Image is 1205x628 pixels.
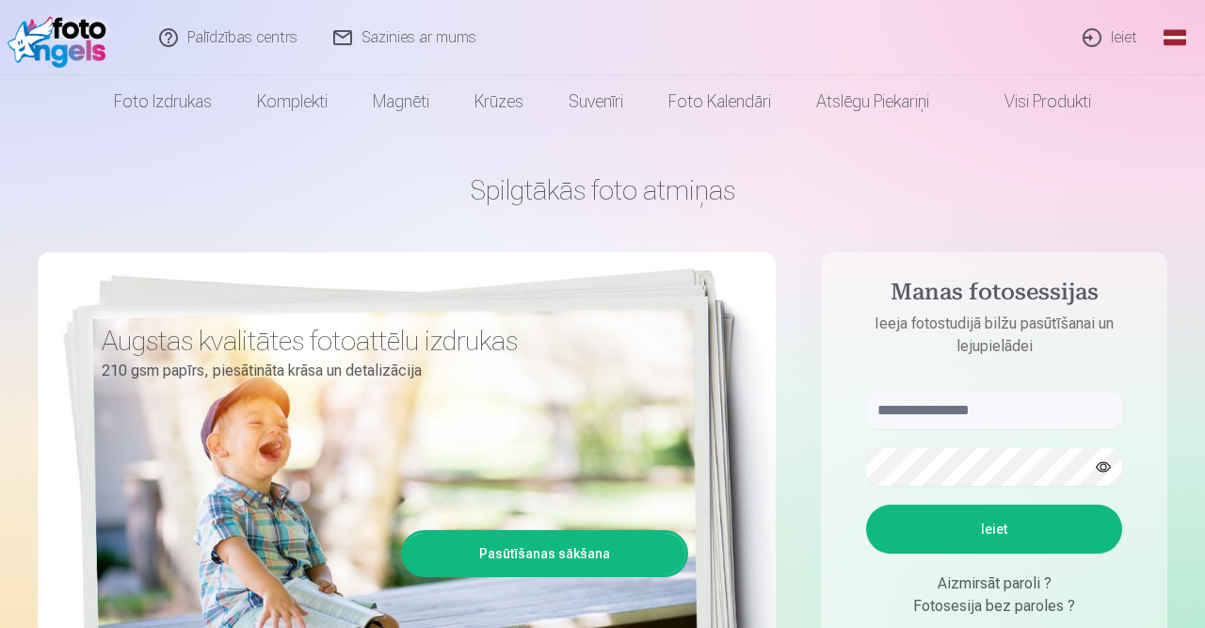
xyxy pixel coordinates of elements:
[452,75,546,128] a: Krūzes
[8,8,116,68] img: /fa1
[794,75,952,128] a: Atslēgu piekariņi
[866,572,1122,595] div: Aizmirsāt paroli ?
[350,75,452,128] a: Magnēti
[234,75,350,128] a: Komplekti
[847,313,1141,358] p: Ieeja fotostudijā bilžu pasūtīšanai un lejupielādei
[404,533,685,574] a: Pasūtīšanas sākšana
[866,505,1122,554] button: Ieiet
[866,595,1122,618] div: Fotosesija bez paroles ?
[847,279,1141,313] h4: Manas fotosessijas
[102,324,674,358] h3: Augstas kvalitātes fotoattēlu izdrukas
[646,75,794,128] a: Foto kalendāri
[38,173,1167,207] h1: Spilgtākās foto atmiņas
[91,75,234,128] a: Foto izdrukas
[952,75,1114,128] a: Visi produkti
[102,358,674,384] p: 210 gsm papīrs, piesātināta krāsa un detalizācija
[546,75,646,128] a: Suvenīri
